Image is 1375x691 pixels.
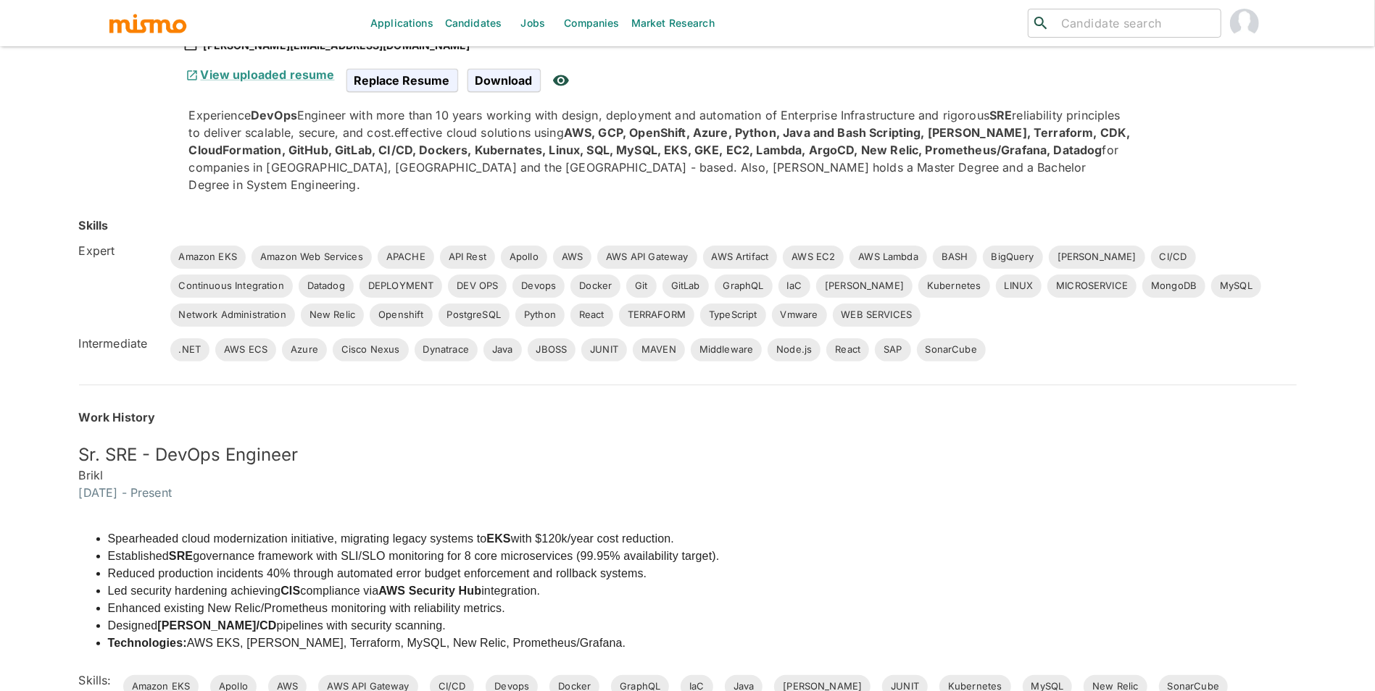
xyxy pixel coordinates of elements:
[515,308,565,322] span: Python
[768,343,821,357] span: Node.js
[108,617,720,635] li: Designed pipelines with security scanning.
[346,69,458,92] span: Replace Resume
[1047,279,1137,293] span: MICROSERVICE
[79,671,112,689] h6: Skills:
[772,308,827,322] span: Vmware
[251,108,297,122] strong: DevOps
[79,242,159,259] h6: Expert
[619,308,694,322] span: TERRAFORM
[79,335,159,352] h6: Intermediate
[703,250,778,264] span: AWS Artifact
[108,565,720,582] li: Reduced production incidents 40% through automated error budget enforcement and rollback systems.
[108,637,187,649] strong: Technologies:
[448,279,507,293] span: DEV OPS
[1142,279,1205,293] span: MongoDB
[1049,250,1145,264] span: [PERSON_NAME]
[79,409,1297,426] h6: Work History
[917,343,986,357] span: SonarCube
[108,582,720,600] li: Led security hardening achieving compliance via integration.
[79,217,109,234] h6: Skills
[252,250,372,264] span: Amazon Web Services
[79,466,1297,484] h6: Brikl
[875,343,910,357] span: SAP
[570,308,613,322] span: React
[826,343,869,357] span: React
[553,250,591,264] span: AWS
[360,279,443,293] span: DEPLOYMENT
[157,619,276,632] strong: [PERSON_NAME]/CD
[483,343,522,357] span: Java
[108,548,720,565] li: Established governance framework with SLI/SLO monitoring for 8 core microservices (99.95% availab...
[512,279,565,293] span: Devops
[415,343,478,357] span: Dynatrace
[299,279,354,293] span: Datadog
[170,279,293,293] span: Continuous Integration
[169,550,193,562] strong: SRE
[783,250,844,264] span: AWS EC2
[378,585,481,597] strong: AWS Security Hub
[1151,250,1196,264] span: CI/CD
[370,308,432,322] span: Openshift
[486,532,510,545] strong: EKS
[108,635,720,652] li: AWS EKS, [PERSON_NAME], Terraform, MySQL, New Relic, Prometheus/Grafana.
[468,73,541,85] a: Download
[170,250,246,264] span: Amazon EKS
[189,106,1131,193] p: Experience Engineer with more than 10 years working with design, deployment and automation of Ent...
[1230,9,1259,38] img: Maria Lujan Ciommo
[281,585,300,597] strong: CIS
[1055,13,1215,33] input: Candidate search
[528,343,576,357] span: JBOSS
[170,308,295,322] span: Network Administration
[468,69,541,92] span: Download
[778,279,810,293] span: IaC
[170,343,210,357] span: .NET
[333,343,409,357] span: Cisco Nexus
[989,108,1012,122] strong: SRE
[183,67,335,82] a: View uploaded resume
[440,250,495,264] span: API Rest
[833,308,921,322] span: WEB SERVICES
[108,530,720,548] li: Spearheaded cloud modernization initiative, migrating legacy systems to with $120k/year cost redu...
[849,250,927,264] span: AWS Lambda
[378,250,434,264] span: APACHE
[933,250,977,264] span: BASH
[626,279,656,293] span: Git
[301,308,364,322] span: New Relic
[108,600,720,617] li: Enhanced existing New Relic/Prometheus monitoring with reliability metrics.
[983,250,1043,264] span: BigQuery
[662,279,709,293] span: GitLab
[501,250,547,264] span: Apollo
[79,484,1297,501] h6: [DATE] - Present
[108,12,188,34] img: logo
[633,343,685,357] span: MAVEN
[1211,279,1261,293] span: MySQL
[282,343,327,357] span: Azure
[570,279,620,293] span: Docker
[816,279,913,293] span: [PERSON_NAME]
[439,308,510,322] span: PostgreSQL
[700,308,766,322] span: TypeScript
[597,250,697,264] span: AWS API Gateway
[79,443,1297,466] h5: Sr. SRE - DevOps Engineer
[215,343,276,357] span: AWS ECS
[189,125,1131,157] strong: AWS, GCP, OpenShift, Azure, Python, Java and Bash Scripting, [PERSON_NAME], Terraform, CDK, Cloud...
[715,279,773,293] span: GraphQL
[691,343,763,357] span: Middleware
[918,279,990,293] span: Kubernetes
[996,279,1042,293] span: LINUX
[581,343,627,357] span: JUNIT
